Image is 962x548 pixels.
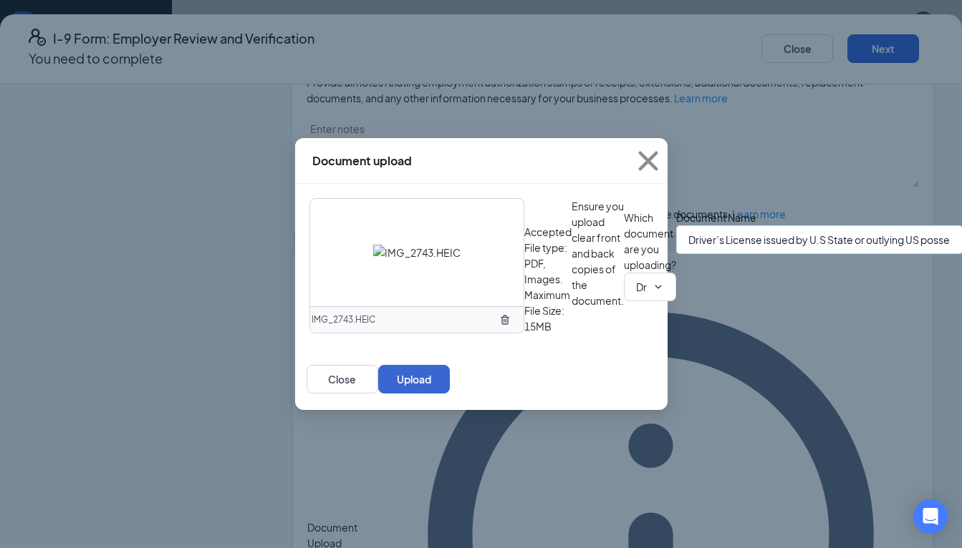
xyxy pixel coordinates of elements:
[629,138,668,184] button: Close
[312,153,412,169] div: Document upload
[373,245,461,260] img: IMG_2743.HEIC
[624,210,676,273] span: Which document are you uploading?
[312,313,375,327] span: IMG_2743.HEIC
[524,224,572,334] span: Accepted File type: PDF, Images. Maximum File Size: 15MB
[572,198,624,334] span: Ensure you upload clear front and back copies of the document.
[629,142,668,180] svg: Cross
[494,308,516,331] button: TrashOutline
[307,365,378,393] button: Close
[913,499,948,534] div: Open Intercom Messenger
[653,281,664,293] svg: ChevronDown
[636,279,647,295] input: Select document type
[499,314,511,326] svg: TrashOutline
[378,365,450,393] button: Upload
